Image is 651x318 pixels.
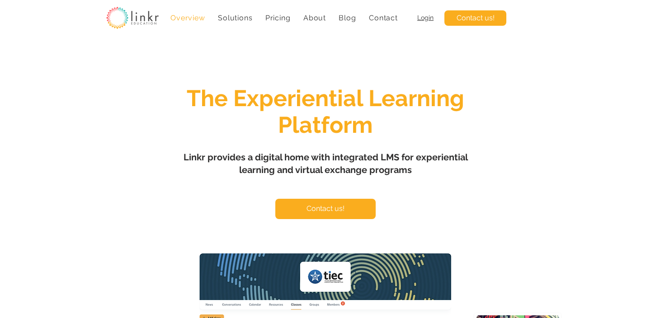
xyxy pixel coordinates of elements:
a: Pricing [261,9,295,27]
span: Contact [369,14,398,22]
span: Solutions [218,14,252,22]
span: Contact us! [307,204,344,214]
a: Contact [364,9,402,27]
a: Contact us! [444,10,506,26]
span: Blog [339,14,356,22]
nav: Site [166,9,402,27]
span: About [303,14,326,22]
span: Pricing [265,14,291,22]
a: Blog [334,9,361,27]
div: Solutions [213,9,257,27]
div: About [299,9,331,27]
span: Contact us! [457,13,495,23]
img: linkr_logo_transparentbg.png [106,7,159,29]
a: Login [417,14,434,21]
span: Overview [170,14,205,22]
span: The Experiential Learning Platform [187,85,464,138]
a: Overview [166,9,210,27]
span: Linkr provides a digital home with integrated LMS for experiential learning and virtual exchange ... [184,152,468,175]
a: Contact us! [275,199,376,219]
